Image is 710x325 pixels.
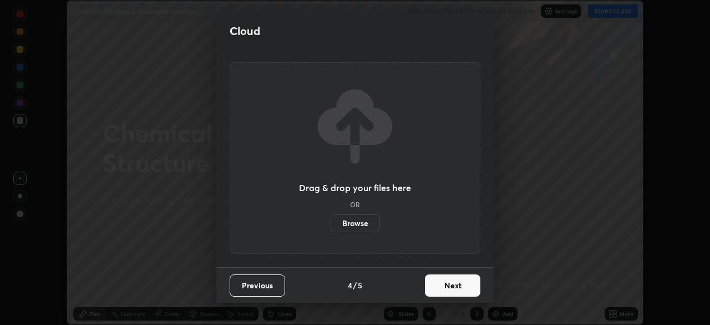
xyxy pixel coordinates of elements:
[425,274,480,297] button: Next
[348,279,352,291] h4: 4
[299,183,411,192] h3: Drag & drop your files here
[358,279,362,291] h4: 5
[350,201,360,208] h5: OR
[230,274,285,297] button: Previous
[230,24,260,38] h2: Cloud
[353,279,357,291] h4: /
